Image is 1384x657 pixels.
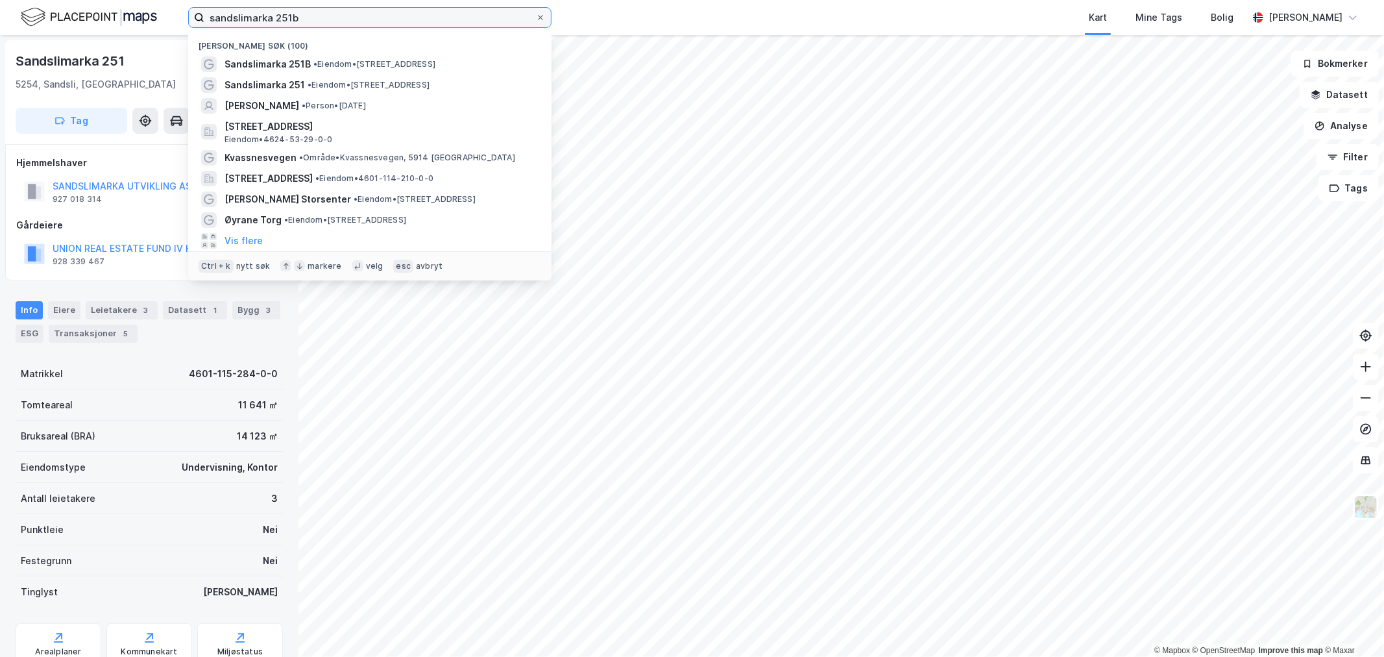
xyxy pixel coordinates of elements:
[225,119,536,134] span: [STREET_ADDRESS]
[199,260,234,273] div: Ctrl + k
[236,261,271,271] div: nytt søk
[315,173,433,184] span: Eiendom • 4601-114-210-0-0
[284,215,406,225] span: Eiendom • [STREET_ADDRESS]
[204,8,535,27] input: Søk på adresse, matrikkel, gårdeiere, leietakere eller personer
[416,261,443,271] div: avbryt
[119,327,132,340] div: 5
[225,233,263,249] button: Vis flere
[21,366,63,382] div: Matrikkel
[1319,595,1384,657] iframe: Chat Widget
[48,301,80,319] div: Eiere
[1317,144,1379,170] button: Filter
[163,301,227,319] div: Datasett
[393,260,413,273] div: esc
[217,647,263,657] div: Miljøstatus
[1304,113,1379,139] button: Analyse
[315,173,319,183] span: •
[232,301,280,319] div: Bygg
[49,325,138,343] div: Transaksjoner
[225,98,299,114] span: [PERSON_NAME]
[225,134,332,145] span: Eiendom • 4624-53-29-0-0
[16,51,127,71] div: Sandslimarka 251
[1135,10,1182,25] div: Mine Tags
[308,80,430,90] span: Eiendom • [STREET_ADDRESS]
[21,397,73,413] div: Tomteareal
[121,647,177,657] div: Kommunekart
[225,212,282,228] span: Øyrane Torg
[1291,51,1379,77] button: Bokmerker
[16,325,43,343] div: ESG
[225,56,311,72] span: Sandslimarka 251B
[203,584,278,600] div: [PERSON_NAME]
[1259,646,1323,655] a: Improve this map
[21,460,86,475] div: Eiendomstype
[263,522,278,538] div: Nei
[21,491,95,506] div: Antall leietakere
[225,77,305,93] span: Sandslimarka 251
[21,522,64,538] div: Punktleie
[225,171,313,186] span: [STREET_ADDRESS]
[16,301,43,319] div: Info
[16,217,282,233] div: Gårdeiere
[313,59,435,69] span: Eiendom • [STREET_ADDRESS]
[1193,646,1256,655] a: OpenStreetMap
[299,153,303,162] span: •
[16,108,127,134] button: Tag
[263,553,278,569] div: Nei
[1211,10,1233,25] div: Bolig
[354,194,358,204] span: •
[189,366,278,382] div: 4601-115-284-0-0
[35,647,81,657] div: Arealplaner
[1354,495,1378,519] img: Z
[53,256,104,267] div: 928 339 467
[299,153,515,163] span: Område • Kvassnesvegen, 5914 [GEOGRAPHIC_DATA]
[366,261,383,271] div: velg
[53,194,102,205] div: 927 018 314
[21,584,58,600] div: Tinglyst
[182,460,278,475] div: Undervisning, Kontor
[86,301,158,319] div: Leietakere
[16,155,282,171] div: Hjemmelshaver
[21,6,157,29] img: logo.f888ab2527a4732fd821a326f86c7f29.svg
[1089,10,1107,25] div: Kart
[209,304,222,317] div: 1
[284,215,288,225] span: •
[1300,82,1379,108] button: Datasett
[140,304,152,317] div: 3
[225,150,297,166] span: Kvassnesvegen
[313,59,317,69] span: •
[188,31,552,54] div: [PERSON_NAME] søk (100)
[1318,175,1379,201] button: Tags
[308,80,311,90] span: •
[1154,646,1190,655] a: Mapbox
[262,304,275,317] div: 3
[302,101,306,110] span: •
[16,77,176,92] div: 5254, Sandsli, [GEOGRAPHIC_DATA]
[21,428,95,444] div: Bruksareal (BRA)
[354,194,476,205] span: Eiendom • [STREET_ADDRESS]
[225,192,351,207] span: [PERSON_NAME] Storsenter
[238,397,278,413] div: 11 641 ㎡
[21,553,71,569] div: Festegrunn
[302,101,366,111] span: Person • [DATE]
[237,428,278,444] div: 14 123 ㎡
[308,261,341,271] div: markere
[1269,10,1342,25] div: [PERSON_NAME]
[271,491,278,506] div: 3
